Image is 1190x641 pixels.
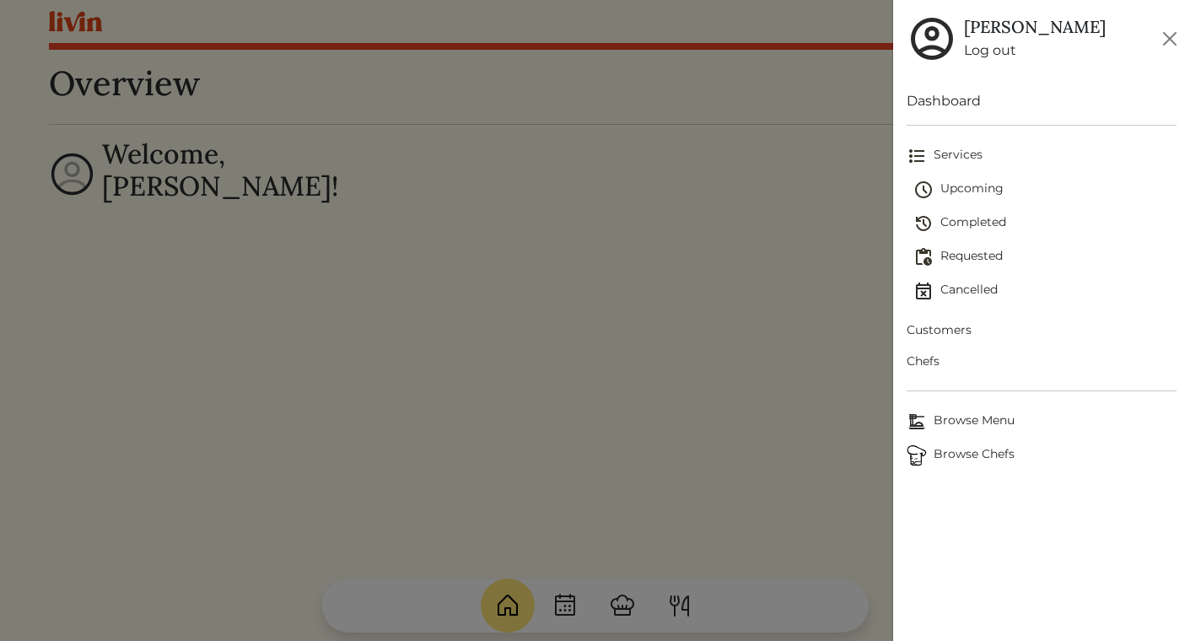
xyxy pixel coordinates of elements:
img: event_cancelled-67e280bd0a9e072c26133efab016668ee6d7272ad66fa3c7eb58af48b074a3a4.svg [913,281,934,301]
a: Completed [913,207,1177,240]
img: pending_actions-fd19ce2ea80609cc4d7bbea353f93e2f363e46d0f816104e4e0650fdd7f915cf.svg [913,247,934,267]
span: Services [907,146,1177,166]
img: Browse Menu [907,412,927,432]
a: Cancelled [913,274,1177,308]
img: history-2b446bceb7e0f53b931186bf4c1776ac458fe31ad3b688388ec82af02103cd45.svg [913,213,934,234]
a: Customers [907,315,1177,346]
img: Browse Chefs [907,445,927,466]
a: Services [907,139,1177,173]
a: ChefsBrowse Chefs [907,439,1177,472]
span: Browse Chefs [907,445,1177,466]
h5: [PERSON_NAME] [964,17,1106,37]
a: Chefs [907,346,1177,377]
a: Browse MenuBrowse Menu [907,405,1177,439]
span: Browse Menu [907,412,1177,432]
span: Customers [907,321,1177,339]
a: Dashboard [907,91,1177,111]
span: Upcoming [913,180,1177,200]
img: user_account-e6e16d2ec92f44fc35f99ef0dc9cddf60790bfa021a6ecb1c896eb5d2907b31c.svg [907,13,957,64]
a: Requested [913,240,1177,274]
span: Chefs [907,353,1177,370]
a: Log out [964,40,1106,61]
img: schedule-fa401ccd6b27cf58db24c3bb5584b27dcd8bd24ae666a918e1c6b4ae8c451a22.svg [913,180,934,200]
img: format_list_bulleted-ebc7f0161ee23162107b508e562e81cd567eeab2455044221954b09d19068e74.svg [907,146,927,166]
span: Completed [913,213,1177,234]
a: Upcoming [913,173,1177,207]
span: Cancelled [913,281,1177,301]
span: Requested [913,247,1177,267]
button: Close [1156,25,1183,52]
